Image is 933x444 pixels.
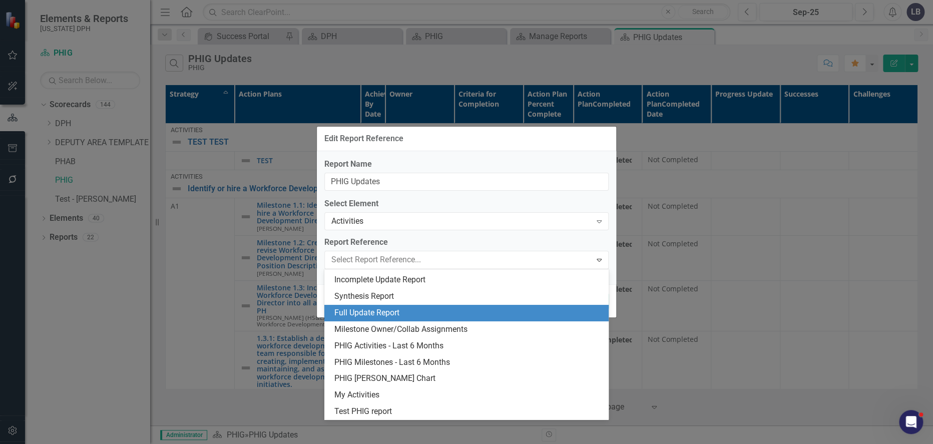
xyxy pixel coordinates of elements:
iframe: Intercom live chat [899,410,923,434]
div: PHIG Activities - Last 6 Months [334,340,603,352]
div: My Activities [334,389,603,401]
div: Test PHIG report [334,406,603,417]
div: Synthesis Report [334,291,603,302]
div: Edit Report Reference [324,134,403,143]
div: PHIG [PERSON_NAME] Chart [334,373,603,384]
label: Select Element [324,198,609,210]
div: Milestone Owner/Collab Assignments [334,324,603,335]
label: Report Reference [324,237,609,248]
div: PHIG Milestones - Last 6 Months [334,357,603,368]
div: Activities [331,216,591,227]
label: Report Name [324,159,609,170]
div: Incomplete Update Report [334,274,603,286]
div: Full Update Report [334,307,603,319]
input: Name [324,173,609,191]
